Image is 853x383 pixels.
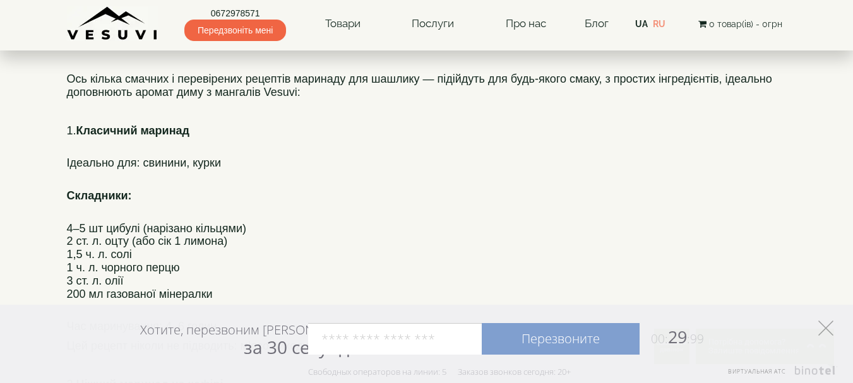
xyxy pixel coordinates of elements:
[308,367,571,377] div: Свободных операторов на линии: 5 Заказов звонков сегодня: 20+
[184,7,286,20] a: 0672978571
[728,367,786,375] span: Виртуальная АТС
[67,124,189,137] font: 1.
[313,9,373,38] a: Товари
[67,248,132,261] font: 1,5 ч. л. солі
[585,17,609,30] a: Блог
[67,6,158,41] img: Завод VESUVI
[67,73,772,98] font: Ось кілька смачних і перевірених рецептів маринаду для шашлику — підійдуть для будь-якого смаку, ...
[244,335,357,359] span: за 30 секунд?
[67,274,124,287] font: 3 ст. л. олії
[67,222,247,235] font: 4–5 шт цибулі (нарізано кільцями)
[640,325,704,348] span: 29
[695,17,786,31] button: 0 товар(ів) - 0грн
[635,19,648,29] span: ua
[140,322,357,357] div: Хотите, перезвоним [PERSON_NAME]
[653,19,665,29] a: ru
[399,9,467,38] a: Послуги
[482,323,640,355] a: Перезвоните
[76,124,189,137] b: Класичний маринад
[67,261,180,274] font: 1 ч. л. чорного перцю
[651,331,668,347] span: 00:
[67,235,228,247] font: 2 ст. л. оцту (або сік 1 лимона)
[67,288,213,300] font: 200 мл газованої мінералки
[720,366,837,383] a: Виртуальная АТС
[67,189,132,202] b: Складники:
[184,20,286,41] span: Передзвоніть мені
[493,9,559,38] a: Про нас
[709,19,782,29] span: 0 товар(ів) - 0грн
[67,156,222,169] font: Ідеально для: свинини, курки
[687,331,704,347] span: :99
